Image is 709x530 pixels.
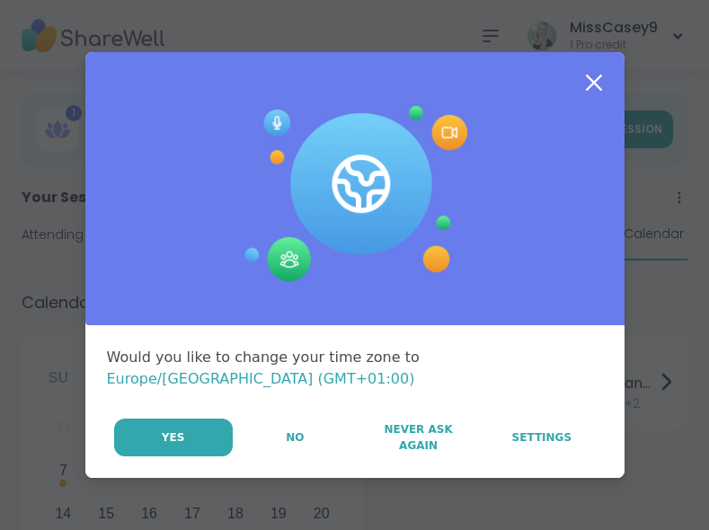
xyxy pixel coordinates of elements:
span: Never Ask Again [367,421,470,454]
a: Settings [481,419,602,456]
span: No [286,429,304,446]
span: Yes [162,429,185,446]
img: Session Experience [243,106,467,282]
button: Yes [114,419,233,456]
span: Settings [512,429,572,446]
div: Would you like to change your time zone to [107,347,603,390]
button: No [235,419,356,456]
button: Never Ask Again [358,419,479,456]
span: Europe/[GEOGRAPHIC_DATA] (GMT+01:00) [107,370,415,387]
